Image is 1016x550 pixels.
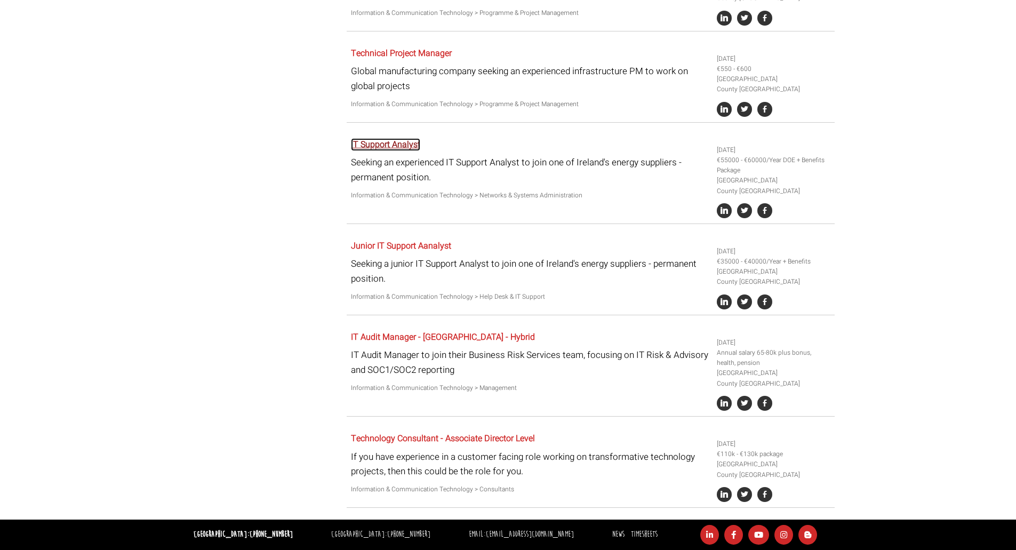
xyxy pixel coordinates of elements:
[351,47,452,60] a: Technical Project Manager
[329,527,433,543] li: [GEOGRAPHIC_DATA]:
[717,439,831,449] li: [DATE]
[717,348,831,368] li: Annual salary 65-80k plus bonus, health, pension
[351,292,709,302] p: Information & Communication Technology > Help Desk & IT Support
[717,64,831,74] li: €550 - €600
[717,257,831,267] li: €35000 - €40000/Year + Benefits
[387,529,430,539] a: [PHONE_NUMBER]
[631,529,658,539] a: Timesheets
[717,368,831,388] li: [GEOGRAPHIC_DATA] County [GEOGRAPHIC_DATA]
[717,176,831,196] li: [GEOGRAPHIC_DATA] County [GEOGRAPHIC_DATA]
[717,74,831,94] li: [GEOGRAPHIC_DATA] County [GEOGRAPHIC_DATA]
[351,484,709,495] p: Information & Communication Technology > Consultants
[717,54,831,64] li: [DATE]
[351,138,420,151] a: IT Support Analyst
[351,99,709,109] p: Information & Communication Technology > Programme & Project Management
[351,8,709,18] p: Information & Communication Technology > Programme & Project Management
[351,348,709,377] p: IT Audit Manager to join their Business Risk Services team, focusing on IT Risk & Advisory and SO...
[351,450,709,479] p: If you have experience in a customer facing role working on transformative technology projects, t...
[717,267,831,287] li: [GEOGRAPHIC_DATA] County [GEOGRAPHIC_DATA]
[194,529,293,539] strong: [GEOGRAPHIC_DATA]:
[351,432,535,445] a: Technology Consultant - Associate Director Level
[351,331,535,344] a: IT Audit Manager - [GEOGRAPHIC_DATA] - Hybrid
[250,529,293,539] a: [PHONE_NUMBER]
[351,240,451,252] a: Junior IT Support Aanalyst
[717,145,831,155] li: [DATE]
[612,529,625,539] a: News
[717,459,831,480] li: [GEOGRAPHIC_DATA] County [GEOGRAPHIC_DATA]
[351,155,709,184] p: Seeking an experienced IT Support Analyst to join one of Ireland's energy suppliers - permanent p...
[717,155,831,176] li: €55000 - €60000/Year DOE + Benefits Package
[486,529,574,539] a: [EMAIL_ADDRESS][DOMAIN_NAME]
[351,64,709,93] p: Global manufacturing company seeking an experienced infrastructure PM to work on global projects
[717,246,831,257] li: [DATE]
[351,190,709,201] p: Information & Communication Technology > Networks & Systems Administration
[717,338,831,348] li: [DATE]
[466,527,577,543] li: Email:
[351,257,709,285] p: Seeking a junior IT Support Analyst to join one of Ireland's energy suppliers - permanent position.
[717,449,831,459] li: €110k - €130k package
[351,383,709,393] p: Information & Communication Technology > Management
